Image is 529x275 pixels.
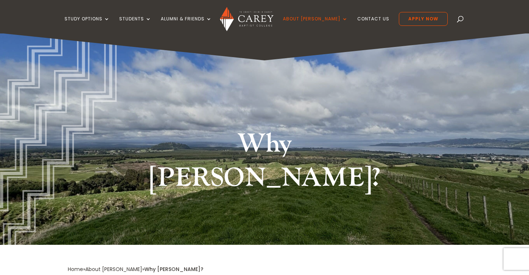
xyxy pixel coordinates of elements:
span: Why [PERSON_NAME]? [144,266,203,273]
a: Contact Us [357,16,389,33]
h1: Why [PERSON_NAME]? [128,127,401,199]
a: Students [119,16,151,33]
a: About [PERSON_NAME] [85,266,142,273]
a: Home [68,266,83,273]
a: Alumni & Friends [161,16,212,33]
span: » » [68,266,203,273]
a: Apply Now [399,12,448,26]
a: About [PERSON_NAME] [283,16,348,33]
img: Carey Baptist College [220,7,273,31]
a: Study Options [65,16,110,33]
